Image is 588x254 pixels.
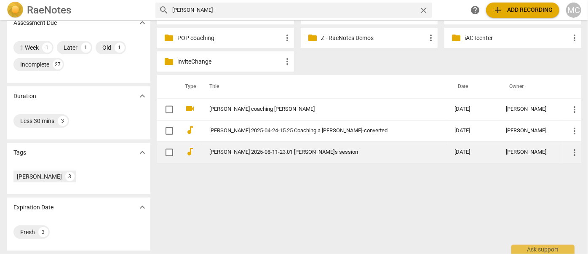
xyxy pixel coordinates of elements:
[419,6,428,15] span: close
[172,3,416,17] input: Search
[159,5,169,15] span: search
[7,2,149,19] a: LogoRaeNotes
[137,18,147,28] span: expand_more
[493,5,553,15] span: Add recording
[465,34,569,43] p: iACTcenter
[58,116,68,126] div: 3
[569,147,580,158] span: more_vert
[177,57,282,66] p: inviteChange
[42,43,52,53] div: 1
[506,149,556,155] div: [PERSON_NAME]
[566,3,581,18] button: MC
[282,56,292,67] span: more_vert
[185,125,195,135] span: audiotrack
[185,147,195,157] span: audiotrack
[115,43,125,53] div: 1
[17,172,62,181] div: [PERSON_NAME]
[13,148,26,157] p: Tags
[7,2,24,19] img: Logo
[468,3,483,18] a: Help
[53,59,63,70] div: 27
[164,56,174,67] span: folder
[569,126,580,136] span: more_vert
[209,106,425,112] a: [PERSON_NAME] coaching [PERSON_NAME]
[209,128,425,134] a: [PERSON_NAME] 2025-04-24-15.25 Coaching a [PERSON_NAME]-converted
[321,34,426,43] p: Z - RaeNotes Demos
[13,203,53,212] p: Expiration Date
[177,34,282,43] p: POP coaching
[448,75,500,99] th: Date
[136,16,149,29] button: Show more
[136,90,149,102] button: Show more
[64,43,78,52] div: Later
[20,60,49,69] div: Incomplete
[199,75,448,99] th: Title
[451,33,461,43] span: folder
[136,146,149,159] button: Show more
[13,19,57,27] p: Assessment Due
[486,3,559,18] button: Upload
[506,128,556,134] div: [PERSON_NAME]
[569,33,580,43] span: more_vert
[102,43,111,52] div: Old
[307,33,318,43] span: folder
[164,33,174,43] span: folder
[137,147,147,158] span: expand_more
[282,33,292,43] span: more_vert
[136,201,149,214] button: Show more
[426,33,436,43] span: more_vert
[137,202,147,212] span: expand_more
[38,227,48,237] div: 3
[569,104,580,115] span: more_vert
[81,43,91,53] div: 1
[500,75,563,99] th: Owner
[448,142,500,163] td: [DATE]
[20,117,54,125] div: Less 30 mins
[27,4,71,16] h2: RaeNotes
[448,120,500,142] td: [DATE]
[209,149,425,155] a: [PERSON_NAME] 2025-08-11-23.01 [PERSON_NAME]'s session
[20,228,35,236] div: Fresh
[506,106,556,112] div: [PERSON_NAME]
[448,99,500,120] td: [DATE]
[137,91,147,101] span: expand_more
[511,245,575,254] div: Ask support
[20,43,39,52] div: 1 Week
[493,5,503,15] span: add
[178,75,199,99] th: Type
[185,104,195,114] span: videocam
[65,172,75,181] div: 3
[13,92,36,101] p: Duration
[470,5,480,15] span: help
